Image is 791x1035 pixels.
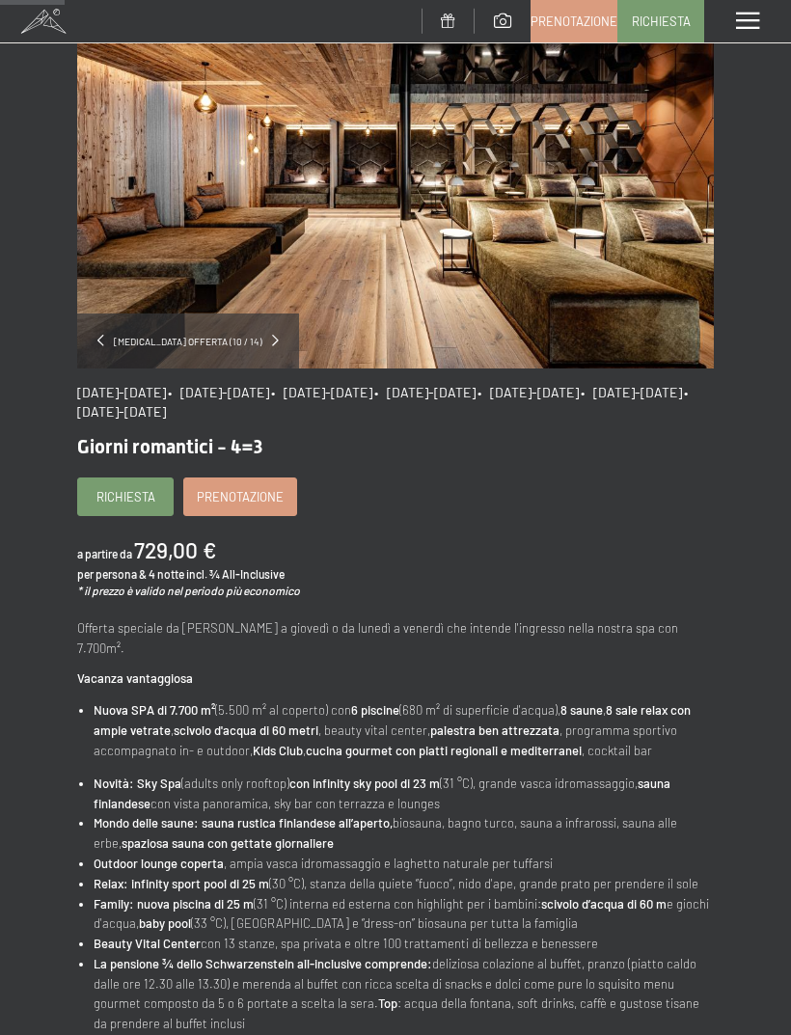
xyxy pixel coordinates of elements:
[77,618,714,659] p: Offerta speciale da [PERSON_NAME] a giovedì o da lunedì a venerdì che intende l'ingresso nella no...
[122,835,334,851] strong: spaziosa sauna con gettate giornaliere
[94,813,714,854] li: biosauna, bagno turco, sauna a infrarossi, sauna alle erbe,
[94,776,670,811] strong: sauna finlandese
[78,478,173,515] a: Richiesta
[77,584,300,597] em: * il prezzo è valido nel periodo più economico
[430,722,559,738] strong: palestra ben attrezzata
[94,896,254,912] strong: Family: nuova piscina di 25 m
[94,894,714,935] li: (31 °C) interna ed esterna con highlight per i bambini: e giochi d'acqua, (33 °C), [GEOGRAPHIC_DA...
[94,700,714,760] li: (5.500 m² al coperto) con (680 m² di superficie d'acqua), , , , beauty vital center, , programma ...
[77,670,193,686] strong: Vacanza vantaggiosa
[253,743,303,758] strong: Kids Club
[94,874,714,894] li: (30 °C), stanza della quiete “fuoco”, nido d'ape, grande prato per prendere il sole
[197,488,284,505] span: Prenotazione
[94,954,714,1034] li: deliziosa colazione al buffet, pranzo (piatto caldo dalle ore 12.30 alle 13.30) e merenda al buff...
[77,547,132,560] span: a partire da
[94,876,269,891] strong: Relax: infinity sport pool di 25 m
[374,384,476,400] span: • [DATE]-[DATE]
[77,11,714,368] img: Giorni romantici - 4=3
[139,915,191,931] strong: baby pool
[618,1,703,41] a: Richiesta
[134,536,216,563] b: 729,00 €
[541,896,667,912] strong: scivolo d’acqua di 60 m
[168,384,269,400] span: • [DATE]-[DATE]
[378,995,397,1011] strong: Top
[104,335,272,348] span: [MEDICAL_DATA] offerta (10 / 14)
[94,774,714,814] li: (adults only rooftop) (31 °C), grande vasca idromassaggio, con vista panoramica, sky bar con terr...
[186,567,285,581] span: incl. ¾ All-Inclusive
[94,776,181,791] strong: Novità: Sky Spa
[77,435,262,458] span: Giorni romantici - 4=3
[581,384,682,400] span: • [DATE]-[DATE]
[94,856,177,871] strong: Outdoor lounge
[94,854,714,874] li: , ampia vasca idromassaggio e laghetto naturale per tuffarsi
[180,856,224,871] strong: coperta
[94,934,714,954] li: con 13 stanze, spa privata e oltre 100 trattamenti di bellezza e benessere
[560,702,603,718] strong: 8 saune
[632,13,691,30] span: Richiesta
[351,702,399,718] strong: 6 piscine
[532,1,616,41] a: Prenotazione
[208,563,354,583] span: Consenso marketing*
[94,936,201,951] strong: Beauty Vital Center
[271,384,372,400] span: • [DATE]-[DATE]
[289,776,440,791] strong: con infinity sky pool di 23 m
[94,815,393,831] strong: Mondo delle saune: sauna rustica finlandese all’aperto,
[77,384,694,420] span: • [DATE]-[DATE]
[184,478,296,515] a: Prenotazione
[477,384,579,400] span: • [DATE]-[DATE]
[77,384,166,400] span: [DATE]-[DATE]
[96,488,155,505] span: Richiesta
[531,13,617,30] span: Prenotazione
[94,702,215,718] strong: Nuova SPA di 7.700 m²
[174,722,318,738] strong: scivolo d'acqua di 60 metri
[77,567,147,581] span: per persona &
[149,567,184,581] span: 4 notte
[94,956,432,971] strong: La pensione ¾ dello Schwarzenstein all-inclusive comprende:
[306,743,582,758] strong: cucina gourmet con piatti regionali e mediterranei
